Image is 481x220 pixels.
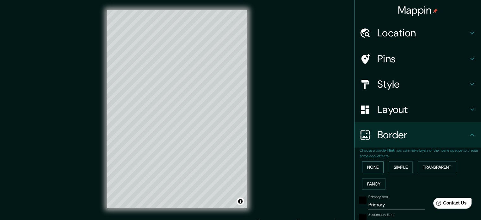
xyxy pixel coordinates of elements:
label: Secondary text [368,212,394,217]
h4: Style [377,78,468,91]
h4: Pins [377,53,468,65]
button: black [359,197,367,204]
h4: Location [377,27,468,39]
p: Choose a border. : you can make layers of the frame opaque to create some cool effects. [360,148,481,159]
h4: Layout [377,103,468,116]
div: Layout [355,97,481,122]
div: Pins [355,46,481,72]
h4: Border [377,129,468,141]
label: Primary text [368,194,388,200]
div: Border [355,122,481,148]
button: Transparent [418,161,456,173]
button: None [362,161,384,173]
b: Hint [387,148,395,153]
h4: Mappin [398,4,438,16]
button: Simple [389,161,413,173]
button: Toggle attribution [237,198,244,205]
div: Style [355,72,481,97]
button: Fancy [362,178,385,190]
img: pin-icon.png [433,9,438,14]
iframe: Help widget launcher [425,195,474,213]
div: Location [355,20,481,46]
